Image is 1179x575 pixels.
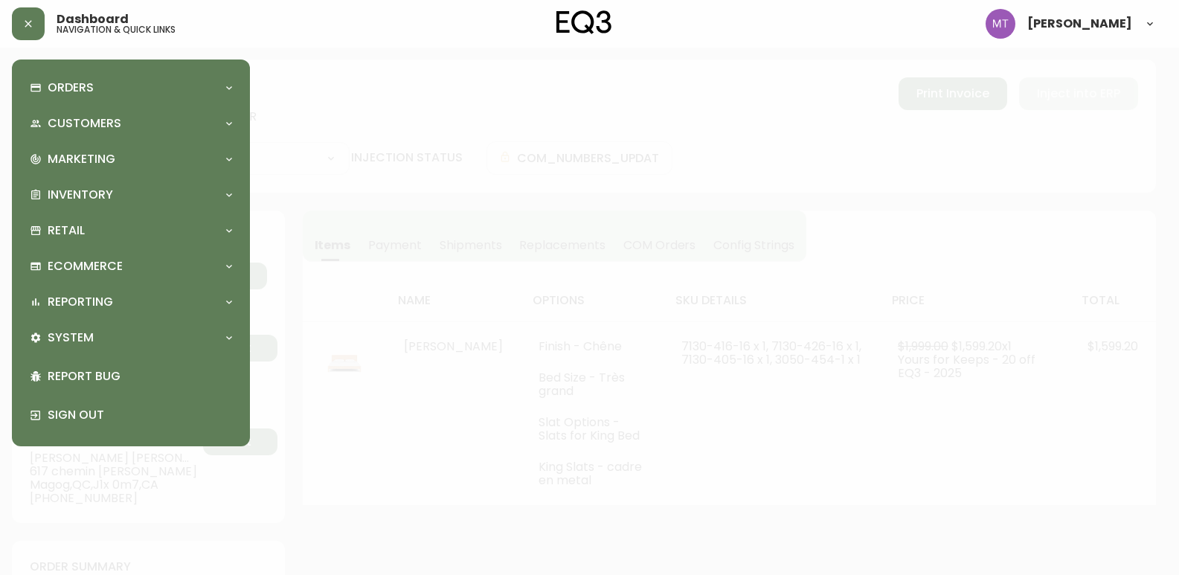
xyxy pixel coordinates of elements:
div: Retail [24,214,238,247]
div: Ecommerce [24,250,238,283]
img: logo [556,10,611,34]
span: [PERSON_NAME] [1027,18,1132,30]
div: Orders [24,71,238,104]
div: Report Bug [24,357,238,396]
div: Reporting [24,286,238,318]
p: Sign Out [48,407,232,423]
div: Marketing [24,143,238,176]
div: Customers [24,107,238,140]
div: System [24,321,238,354]
p: System [48,330,94,346]
div: Inventory [24,179,238,211]
p: Inventory [48,187,113,203]
p: Customers [48,115,121,132]
p: Ecommerce [48,258,123,274]
img: 397d82b7ede99da91c28605cdd79fceb [986,9,1015,39]
p: Retail [48,222,85,239]
p: Reporting [48,294,113,310]
p: Report Bug [48,368,232,385]
div: Sign Out [24,396,238,434]
h5: navigation & quick links [57,25,176,34]
p: Marketing [48,151,115,167]
p: Orders [48,80,94,96]
span: Dashboard [57,13,129,25]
